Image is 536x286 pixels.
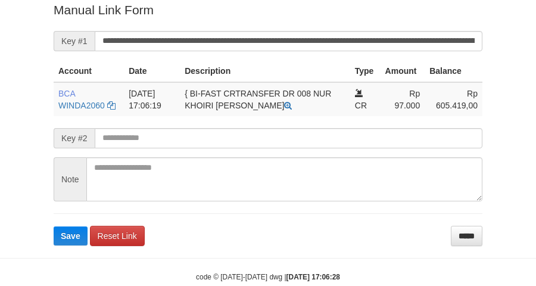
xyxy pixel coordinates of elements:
[61,231,80,241] span: Save
[54,1,482,18] p: Manual Link Form
[350,60,381,82] th: Type
[180,60,350,82] th: Description
[107,101,116,110] a: Copy WINDA2060 to clipboard
[381,60,425,82] th: Amount
[54,60,124,82] th: Account
[381,82,425,116] td: Rp 97.000
[355,101,367,110] span: CR
[124,60,180,82] th: Date
[196,273,340,281] small: code © [DATE]-[DATE] dwg |
[54,226,88,245] button: Save
[286,273,340,281] strong: [DATE] 17:06:28
[54,128,95,148] span: Key #2
[54,157,86,201] span: Note
[54,31,95,51] span: Key #1
[425,60,482,82] th: Balance
[98,231,137,241] span: Reset Link
[180,82,350,116] td: { BI-FAST CRTRANSFER DR 008 NUR KHOIRI [PERSON_NAME]
[58,101,105,110] a: WINDA2060
[90,226,145,246] a: Reset Link
[425,82,482,116] td: Rp 605.419,00
[124,82,180,116] td: [DATE] 17:06:19
[58,89,75,98] span: BCA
